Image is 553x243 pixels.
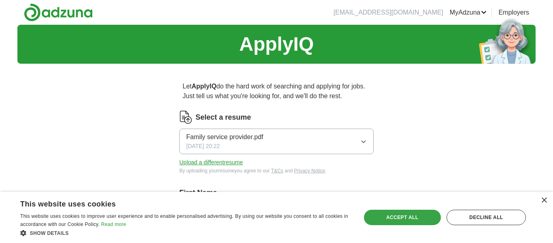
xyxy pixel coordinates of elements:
label: First Name [179,187,374,198]
div: This website uses cookies [20,197,330,209]
span: [DATE] 20:22 [186,142,220,151]
label: Select a resume [196,112,251,123]
img: CV Icon [179,111,192,124]
img: Adzuna logo [24,3,93,22]
button: Family service provider.pdf[DATE] 20:22 [179,129,374,154]
div: Decline all [447,210,526,225]
span: Family service provider.pdf [186,132,263,142]
span: Show details [30,230,69,236]
strong: ApplyIQ [191,83,216,90]
p: Let do the hard work of searching and applying for jobs. Just tell us what you're looking for, an... [179,78,374,104]
a: Employers [498,8,529,17]
button: Upload a differentresume [179,158,243,167]
a: MyAdzuna [450,8,487,17]
span: This website uses cookies to improve user experience and to enable personalised advertising. By u... [20,213,348,227]
a: Read more, opens a new window [101,221,126,227]
div: Accept all [364,210,441,225]
div: Show details [20,229,351,237]
h1: ApplyIQ [239,30,314,59]
li: [EMAIL_ADDRESS][DOMAIN_NAME] [334,8,443,17]
a: T&Cs [271,168,283,174]
div: Close [541,198,547,204]
a: Privacy Notice [294,168,325,174]
div: By uploading your resume you agree to our and . [179,167,374,174]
